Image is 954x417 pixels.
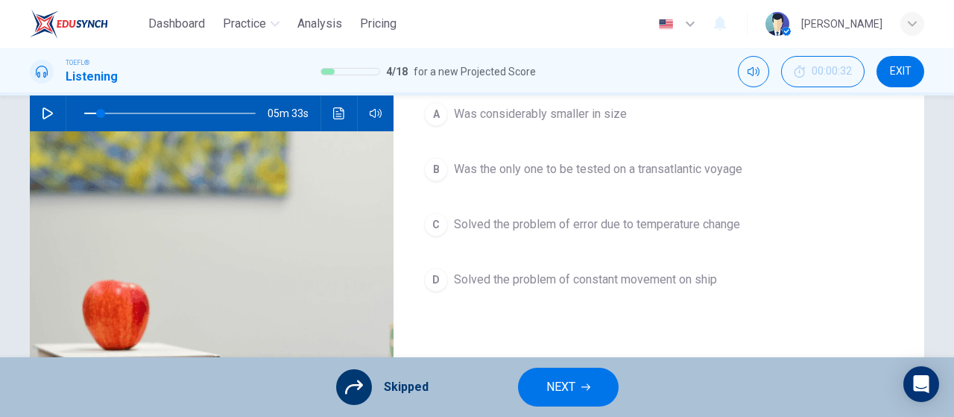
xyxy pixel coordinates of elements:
span: Pricing [360,15,397,33]
button: Click to see the audio transcription [327,95,351,131]
button: NEXT [518,368,619,407]
h1: Listening [66,68,118,86]
span: 4 / 18 [386,63,408,81]
span: EXIT [890,66,912,78]
img: Profile picture [765,12,789,36]
button: Analysis [291,10,348,37]
div: Hide [781,56,865,87]
span: Analysis [297,15,342,33]
span: TOEFL® [66,57,89,68]
img: EduSynch logo [30,9,108,39]
button: Dashboard [142,10,211,37]
button: Practice [217,10,285,37]
div: Open Intercom Messenger [903,366,939,402]
span: for a new Projected Score [414,63,536,81]
img: en [657,19,675,30]
button: EXIT [876,56,924,87]
span: NEXT [546,377,575,398]
button: Pricing [354,10,402,37]
a: EduSynch logo [30,9,142,39]
span: Practice [223,15,266,33]
span: Dashboard [148,15,205,33]
div: [PERSON_NAME] [801,15,882,33]
button: 00:00:32 [781,56,865,87]
span: 00:00:32 [812,66,852,78]
div: Mute [738,56,769,87]
span: 05m 33s [268,95,320,131]
span: Skipped [384,378,429,396]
